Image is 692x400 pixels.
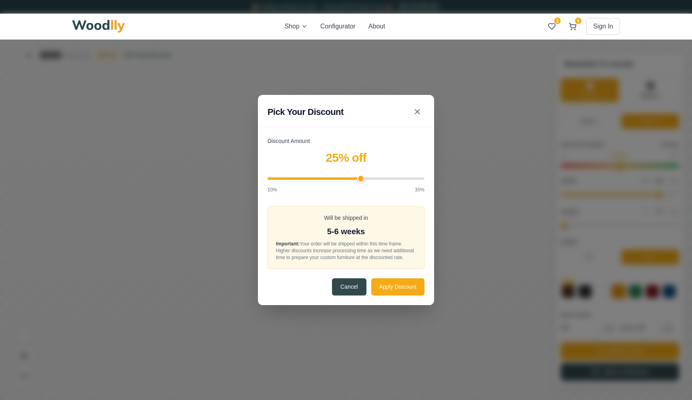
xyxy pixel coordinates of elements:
button: Sign In [586,18,620,35]
span: 10% [268,186,277,193]
button: Shop [284,22,307,31]
div: 25 % off [268,149,424,167]
strong: Important: [276,241,300,247]
h2: Pick Your Discount [268,105,344,119]
div: 5-6 weeks [276,225,416,237]
div: Your order will be shipped within this time frame. Higher discounts increase processing time as w... [276,241,416,261]
img: Woodlly [72,20,125,33]
button: Configurator [320,22,356,31]
button: 6 [565,19,580,34]
button: About [368,22,385,31]
span: 6 [575,18,581,24]
span: 2 [554,18,561,24]
span: 35% [415,186,424,193]
button: Apply Discount [371,278,424,295]
button: 2 [545,19,559,34]
button: Cancel [332,278,366,295]
div: Will be shipped in [276,214,416,222]
label: Discount Amount [268,137,424,145]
